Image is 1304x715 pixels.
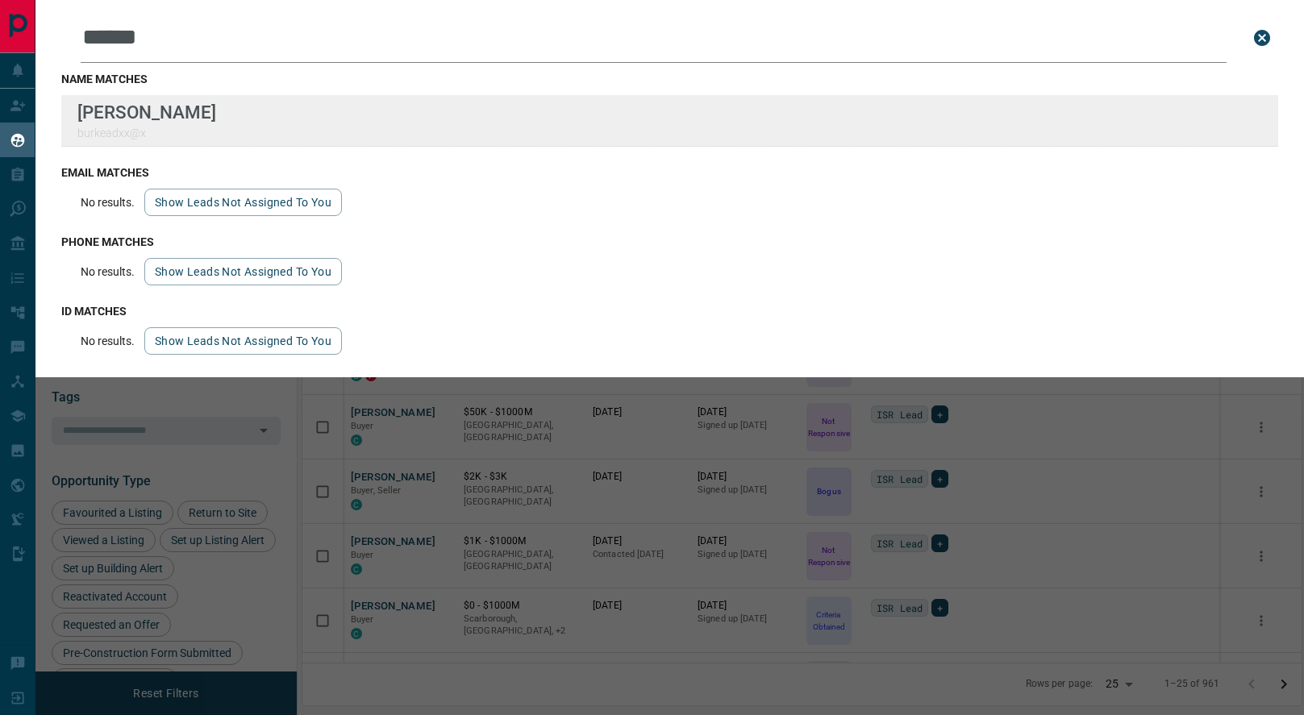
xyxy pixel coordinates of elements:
h3: id matches [61,305,1278,318]
h3: name matches [61,73,1278,85]
h3: email matches [61,166,1278,179]
p: burkeadxx@x [77,127,216,139]
button: show leads not assigned to you [144,189,342,216]
p: [PERSON_NAME] [77,102,216,123]
h3: phone matches [61,235,1278,248]
button: close search bar [1246,22,1278,54]
button: show leads not assigned to you [144,258,342,285]
p: No results. [81,196,135,209]
p: No results. [81,265,135,278]
button: show leads not assigned to you [144,327,342,355]
p: No results. [81,335,135,347]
